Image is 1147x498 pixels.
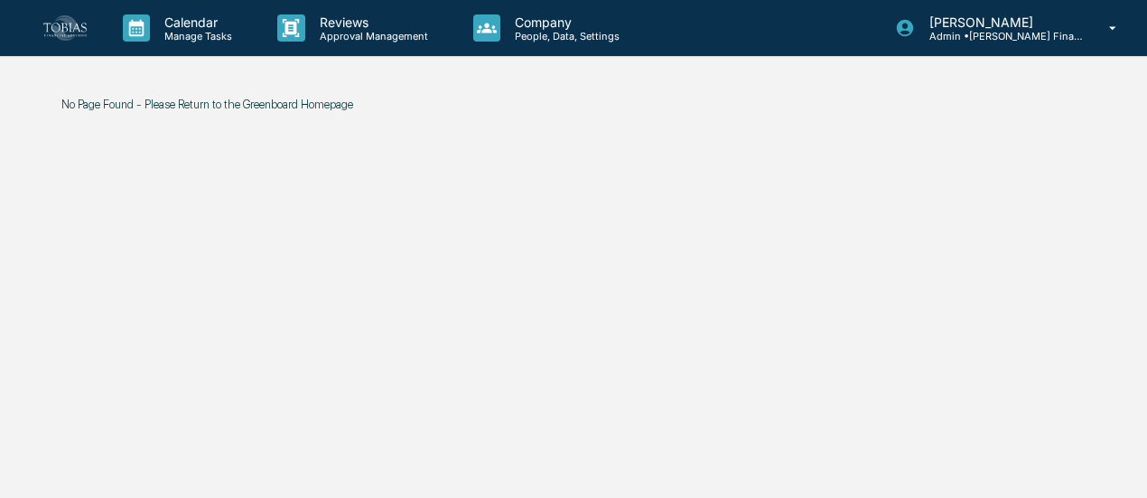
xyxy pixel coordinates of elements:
[500,30,629,42] p: People, Data, Settings
[305,30,437,42] p: Approval Management
[305,14,437,30] p: Reviews
[61,98,1094,111] p: No Page Found - Please Return to the Greenboard Homepage
[150,14,241,30] p: Calendar
[500,14,629,30] p: Company
[915,30,1083,42] p: Admin • [PERSON_NAME] Financial Advisors
[43,15,87,40] img: logo
[150,30,241,42] p: Manage Tasks
[915,14,1083,30] p: [PERSON_NAME]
